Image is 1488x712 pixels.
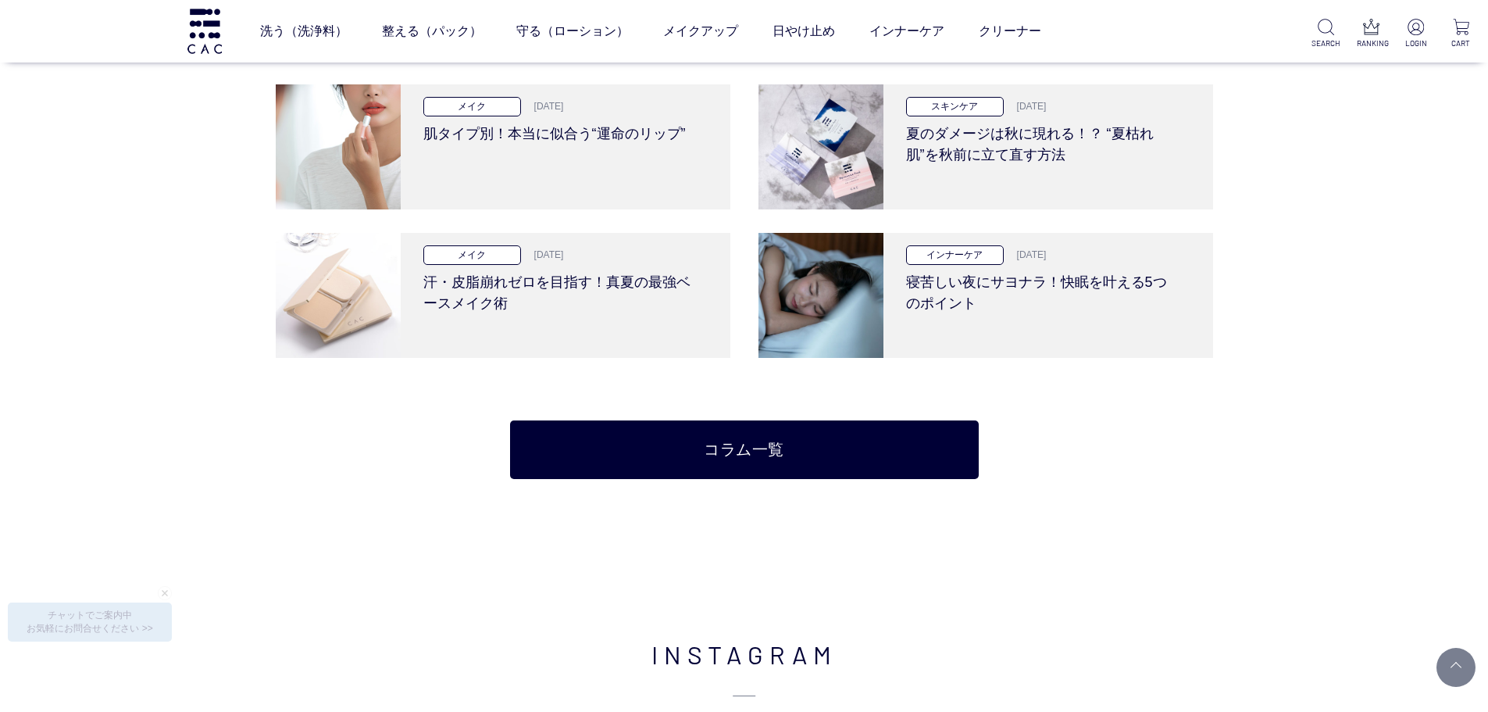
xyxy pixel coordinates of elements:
[1008,248,1047,262] p: [DATE]
[276,84,730,209] a: 肌タイプ別！本当に似合う“運命のリップ” メイク [DATE] 肌タイプ別！本当に似合う“運命のリップ”
[906,245,1004,265] p: インナーケア
[516,9,629,53] a: 守る（ローション）
[1311,19,1340,49] a: SEARCH
[1311,38,1340,49] p: SEARCH
[510,420,979,479] a: コラム一覧
[185,9,224,53] img: logo
[1447,19,1476,49] a: CART
[1401,19,1430,49] a: LOGIN
[979,9,1041,53] a: クリーナー
[758,233,883,358] img: 寝苦しい夜にサヨナラ！快眠を叶える5つのポイント
[663,9,738,53] a: メイクアップ
[423,265,696,314] h3: 汗・皮脂崩れゼロを目指す！真夏の最強ベースメイク術
[1357,19,1386,49] a: RANKING
[773,9,835,53] a: 日やけ止め
[276,233,401,358] img: 汗・皮脂崩れゼロを目指す！真夏の最強ベースメイク術
[276,233,730,358] a: 汗・皮脂崩れゼロを目指す！真夏の最強ベースメイク術 メイク [DATE] 汗・皮脂崩れゼロを目指す！真夏の最強ベースメイク術
[1008,99,1047,113] p: [DATE]
[423,97,521,116] p: メイク
[758,84,883,209] img: 夏のダメージは秋に現れる！？ “夏枯れ肌”を秋前に立て直す方法
[260,9,348,53] a: 洗う（洗浄料）
[906,116,1179,166] h3: 夏のダメージは秋に現れる！？ “夏枯れ肌”を秋前に立て直す方法
[1357,38,1386,49] p: RANKING
[1401,38,1430,49] p: LOGIN
[906,97,1004,116] p: スキンケア
[1447,38,1476,49] p: CART
[423,245,521,265] p: メイク
[758,84,1213,209] a: 夏のダメージは秋に現れる！？ “夏枯れ肌”を秋前に立て直す方法 スキンケア [DATE] 夏のダメージは秋に現れる！？ “夏枯れ肌”を秋前に立て直す方法
[423,116,696,145] h3: 肌タイプ別！本当に似合う“運命のリップ”
[276,84,401,209] img: 肌タイプ別！本当に似合う“運命のリップ”
[525,99,564,113] p: [DATE]
[382,9,482,53] a: 整える（パック）
[525,248,564,262] p: [DATE]
[906,265,1179,314] h3: 寝苦しい夜にサヨナラ！快眠を叶える5つのポイント
[758,233,1213,358] a: 寝苦しい夜にサヨナラ！快眠を叶える5つのポイント インナーケア [DATE] 寝苦しい夜にサヨナラ！快眠を叶える5つのポイント
[869,9,944,53] a: インナーケア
